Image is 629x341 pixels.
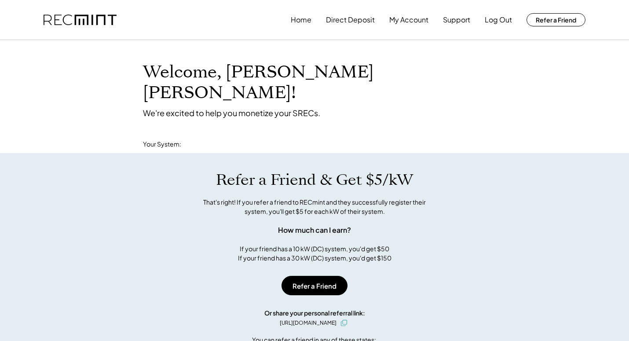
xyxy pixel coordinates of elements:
[143,62,486,103] h1: Welcome, [PERSON_NAME] [PERSON_NAME]!
[282,276,347,295] button: Refer a Friend
[280,319,336,327] div: [URL][DOMAIN_NAME]
[389,11,428,29] button: My Account
[291,11,311,29] button: Home
[216,171,413,189] h1: Refer a Friend & Get $5/kW
[326,11,375,29] button: Direct Deposit
[194,198,435,216] div: That's right! If you refer a friend to RECmint and they successfully register their system, you'l...
[443,11,470,29] button: Support
[143,140,181,149] div: Your System:
[238,244,391,263] div: If your friend has a 10 kW (DC) system, you'd get $50 If your friend has a 30 kW (DC) system, you...
[339,318,349,328] button: click to copy
[143,108,320,118] div: We're excited to help you monetize your SRECs.
[264,308,365,318] div: Or share your personal referral link:
[485,11,512,29] button: Log Out
[278,225,351,235] div: How much can I earn?
[44,15,117,26] img: recmint-logotype%403x.png
[527,13,585,26] button: Refer a Friend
